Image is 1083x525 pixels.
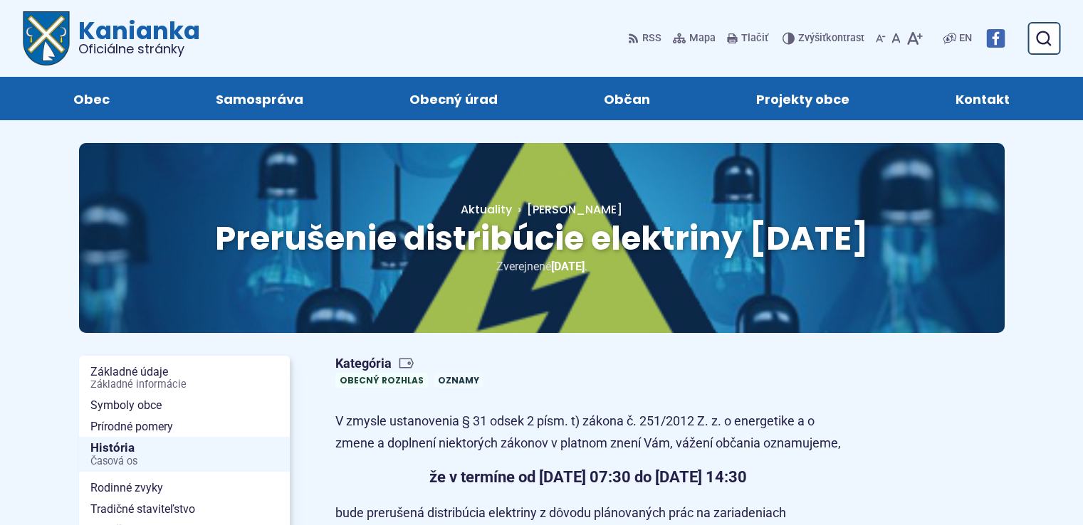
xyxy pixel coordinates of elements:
[873,23,889,53] button: Zmenšiť veľkosť písma
[90,416,278,437] span: Prírodné pomery
[959,30,972,47] span: EN
[429,468,747,486] strong: že v termíne od [DATE] 07:30 do [DATE] 14:30
[90,361,278,395] span: Základné údaje
[90,477,278,499] span: Rodinné zvyky
[23,11,70,65] img: Prejsť na domovskú stránku
[79,395,290,416] a: Symboly obce
[889,23,904,53] button: Nastaviť pôvodnú veľkosť písma
[670,23,718,53] a: Mapa
[370,77,536,120] a: Obecný úrad
[90,499,278,520] span: Tradičné staviteľstvo
[904,23,926,53] button: Zväčšiť veľkosť písma
[177,77,342,120] a: Samospráva
[527,201,622,218] span: [PERSON_NAME]
[798,33,864,45] span: kontrast
[215,216,869,261] span: Prerušenie distribúcie elektriny [DATE]
[741,33,768,45] span: Tlačiť
[90,456,278,467] span: Časová os
[461,201,512,218] a: Aktuality
[724,23,771,53] button: Tlačiť
[335,356,489,372] span: Kategória
[565,77,689,120] a: Občan
[551,260,585,273] span: [DATE]
[512,201,622,218] a: [PERSON_NAME]
[409,77,498,120] span: Obecný úrad
[642,30,661,47] span: RSS
[956,30,975,47] a: EN
[90,379,278,391] span: Základné informácie
[917,77,1049,120] a: Kontakt
[689,30,716,47] span: Mapa
[73,77,110,120] span: Obec
[79,416,290,437] a: Prírodné pomery
[70,18,200,55] span: Kanianka
[79,499,290,520] a: Tradičné staviteľstvo
[125,257,959,276] p: Zverejnené .
[79,361,290,395] a: Základné údajeZákladné informácie
[434,373,483,388] a: Oznamy
[335,410,841,454] p: V zmysle ustanovenia § 31 odsek 2 písm. t) zákona č. 251/2012 Z. z. o energetike a o zmene a dopl...
[79,437,290,472] a: HistóriaČasová os
[79,477,290,499] a: Rodinné zvyky
[34,77,148,120] a: Obec
[604,77,650,120] span: Občan
[628,23,664,53] a: RSS
[216,77,303,120] span: Samospráva
[78,43,200,55] span: Oficiálne stránky
[783,23,867,53] button: Zvýšiťkontrast
[90,437,278,472] span: História
[718,77,889,120] a: Projekty obce
[798,32,826,44] span: Zvýšiť
[335,373,428,388] a: Obecný rozhlas
[90,395,278,416] span: Symboly obce
[23,11,200,65] a: Logo Kanianka, prejsť na domovskú stránku.
[986,29,1005,48] img: Prejsť na Facebook stránku
[756,77,849,120] span: Projekty obce
[956,77,1010,120] span: Kontakt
